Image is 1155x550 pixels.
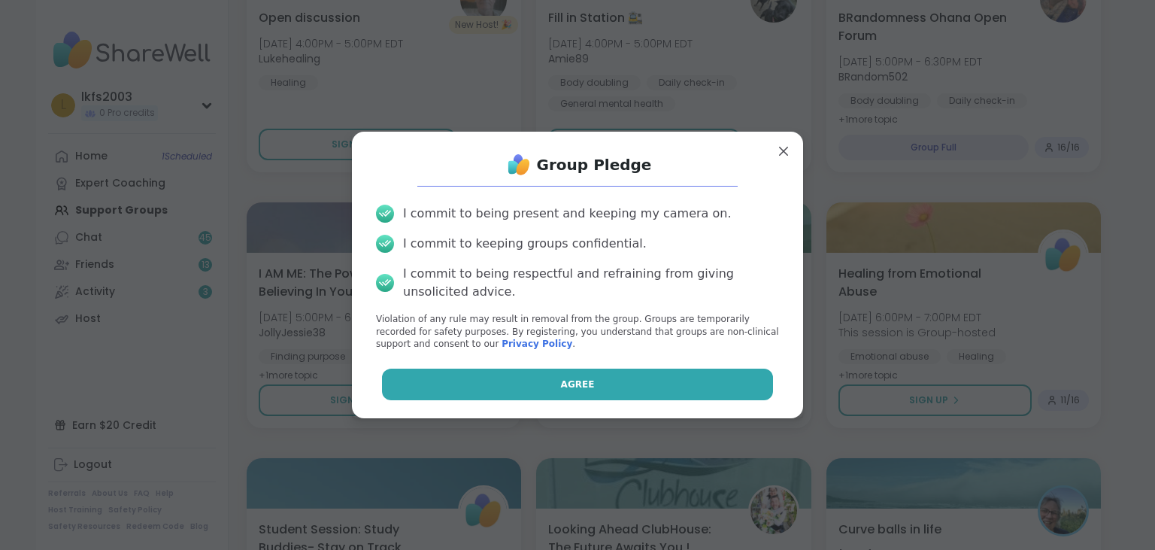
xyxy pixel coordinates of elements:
div: I commit to being respectful and refraining from giving unsolicited advice. [403,265,779,301]
span: Agree [561,378,595,391]
div: I commit to keeping groups confidential. [403,235,647,253]
h1: Group Pledge [537,154,652,175]
img: ShareWell Logo [504,150,534,180]
a: Privacy Policy [502,339,572,349]
div: I commit to being present and keeping my camera on. [403,205,731,223]
button: Agree [382,369,774,400]
p: Violation of any rule may result in removal from the group. Groups are temporarily recorded for s... [376,313,779,351]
